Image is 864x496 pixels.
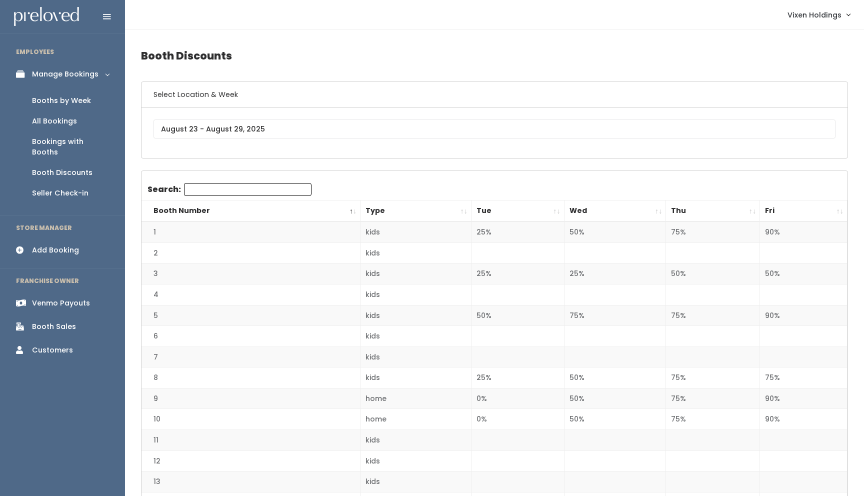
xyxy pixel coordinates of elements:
[141,409,360,430] td: 10
[141,221,360,242] td: 1
[141,388,360,409] td: 9
[32,345,73,355] div: Customers
[32,136,109,157] div: Bookings with Booths
[141,450,360,471] td: 12
[666,263,760,284] td: 50%
[360,450,471,471] td: kids
[141,471,360,492] td: 13
[471,388,564,409] td: 0%
[141,284,360,305] td: 4
[471,367,564,388] td: 25%
[141,263,360,284] td: 3
[360,200,471,222] th: Type: activate to sort column ascending
[360,284,471,305] td: kids
[360,221,471,242] td: kids
[471,200,564,222] th: Tue: activate to sort column ascending
[760,409,847,430] td: 90%
[471,221,564,242] td: 25%
[141,346,360,367] td: 7
[360,263,471,284] td: kids
[360,471,471,492] td: kids
[141,305,360,326] td: 5
[564,409,666,430] td: 50%
[360,242,471,263] td: kids
[666,305,760,326] td: 75%
[32,321,76,332] div: Booth Sales
[760,388,847,409] td: 90%
[141,430,360,451] td: 11
[666,409,760,430] td: 75%
[666,367,760,388] td: 75%
[141,82,847,107] h6: Select Location & Week
[564,200,666,222] th: Wed: activate to sort column ascending
[564,388,666,409] td: 50%
[471,305,564,326] td: 50%
[32,167,92,178] div: Booth Discounts
[32,69,98,79] div: Manage Bookings
[32,188,88,198] div: Seller Check-in
[760,200,847,222] th: Fri: activate to sort column ascending
[360,326,471,347] td: kids
[360,305,471,326] td: kids
[787,9,841,20] span: Vixen Holdings
[564,305,666,326] td: 75%
[666,200,760,222] th: Thu: activate to sort column ascending
[760,221,847,242] td: 90%
[360,409,471,430] td: home
[32,95,91,106] div: Booths by Week
[141,326,360,347] td: 6
[32,116,77,126] div: All Bookings
[471,263,564,284] td: 25%
[141,200,360,222] th: Booth Number: activate to sort column descending
[564,263,666,284] td: 25%
[666,221,760,242] td: 75%
[360,367,471,388] td: kids
[777,4,860,25] a: Vixen Holdings
[141,242,360,263] td: 2
[141,367,360,388] td: 8
[141,42,848,69] h4: Booth Discounts
[147,183,311,196] label: Search:
[360,346,471,367] td: kids
[32,245,79,255] div: Add Booking
[760,305,847,326] td: 90%
[153,119,835,138] input: August 23 - August 29, 2025
[564,367,666,388] td: 50%
[760,367,847,388] td: 75%
[564,221,666,242] td: 50%
[360,388,471,409] td: home
[471,409,564,430] td: 0%
[14,7,79,26] img: preloved logo
[360,430,471,451] td: kids
[32,298,90,308] div: Venmo Payouts
[184,183,311,196] input: Search:
[760,263,847,284] td: 50%
[666,388,760,409] td: 75%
